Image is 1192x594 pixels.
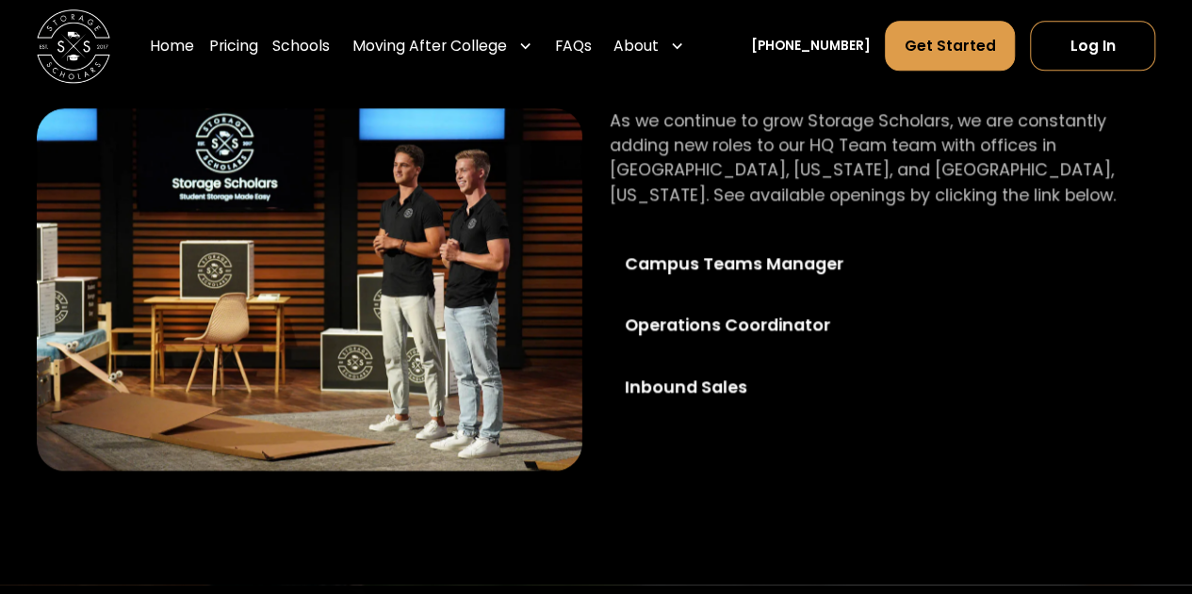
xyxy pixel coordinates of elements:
a: Log In [1030,21,1155,71]
img: Storage Scholars main logo [37,9,110,83]
a: Pricing [209,21,258,72]
a: [PHONE_NUMBER] [751,37,871,56]
div: Moving After College [352,35,507,56]
a: FAQs [555,21,592,72]
div: Campus Teams Manager [625,251,890,276]
div: About [613,35,659,56]
a: Schools [272,21,330,72]
div: Moving After College [345,21,540,72]
a: Get Started [885,21,1015,71]
a: Operations Coordinator [610,298,905,353]
a: Inbound Sales [610,360,905,414]
div: Inbound Sales [625,375,890,399]
div: About [606,21,692,72]
a: Campus Teams Manager [610,236,905,291]
div: Operations Coordinator [625,313,890,337]
p: As we continue to grow Storage Scholars, we are constantly adding new roles to our HQ Team team w... [610,108,1155,208]
a: Home [150,21,194,72]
